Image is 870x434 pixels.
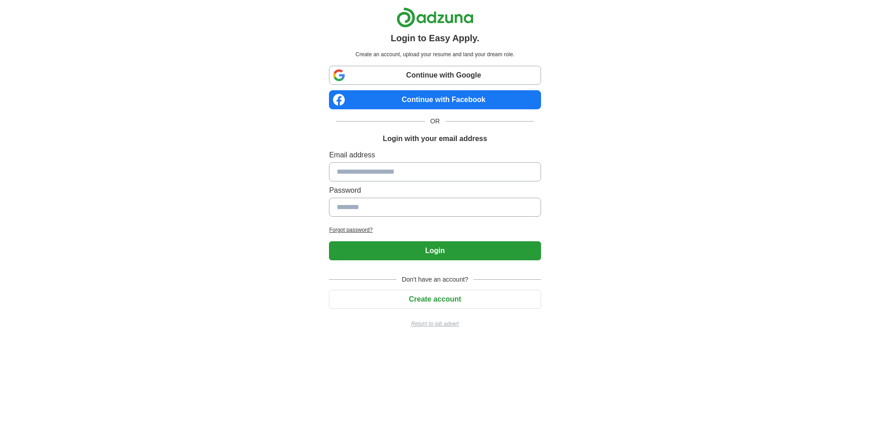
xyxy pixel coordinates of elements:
[396,275,474,284] span: Don't have an account?
[329,320,541,328] a: Return to job advert
[329,66,541,85] a: Continue with Google
[329,150,541,161] label: Email address
[329,90,541,109] a: Continue with Facebook
[329,295,541,303] a: Create account
[391,31,479,45] h1: Login to Easy Apply.
[329,226,541,234] a: Forgot password?
[383,133,487,144] h1: Login with your email address
[331,50,539,59] p: Create an account, upload your resume and land your dream role.
[329,241,541,260] button: Login
[329,185,541,196] label: Password
[396,7,474,28] img: Adzuna logo
[425,117,445,126] span: OR
[329,290,541,309] button: Create account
